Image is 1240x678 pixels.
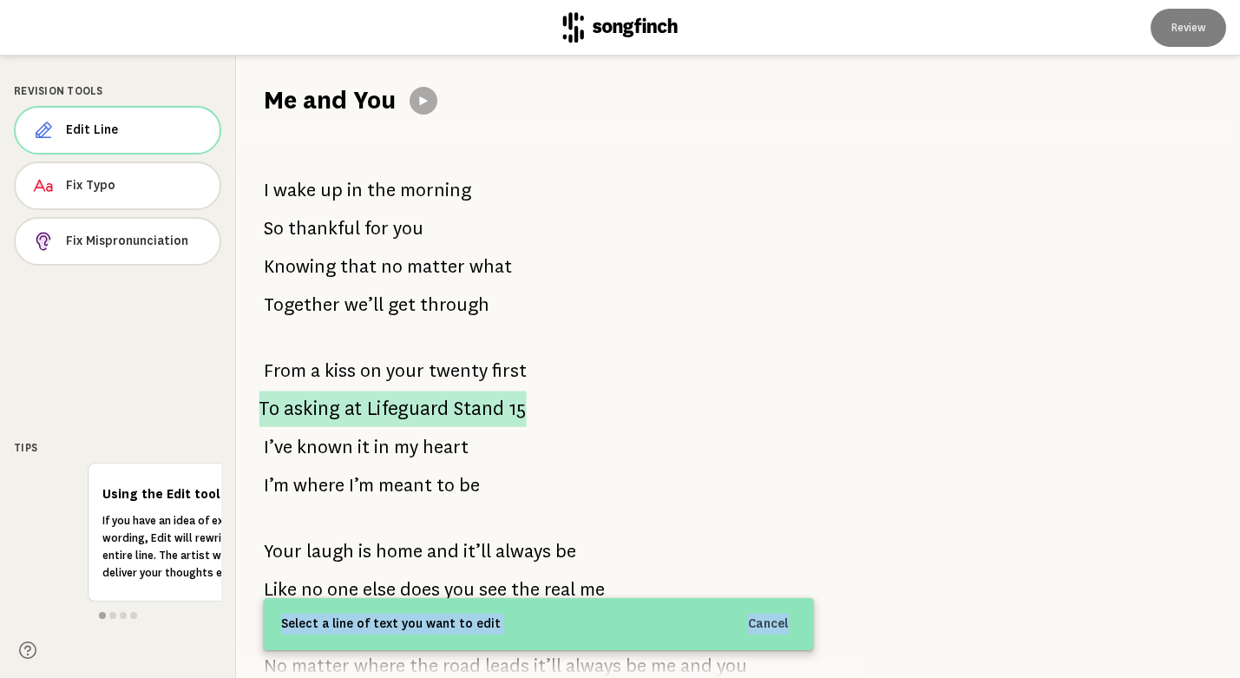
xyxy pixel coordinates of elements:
[429,353,488,388] span: twenty
[555,534,576,569] span: be
[340,249,377,284] span: that
[511,572,540,607] span: the
[363,572,396,607] span: else
[374,430,390,464] span: in
[301,572,323,607] span: no
[509,391,527,427] span: 15
[378,468,432,503] span: meant
[347,173,363,207] span: in
[102,486,246,504] h6: Using the Edit tool
[264,83,396,118] h1: Me and You
[469,249,512,284] span: what
[479,572,507,607] span: see
[264,572,297,607] span: Like
[14,217,221,266] button: Fix Mispronunciation
[288,211,360,246] span: thankful
[367,391,449,427] span: Lifeguard
[423,430,469,464] span: heart
[444,572,475,607] span: you
[344,391,363,427] span: at
[394,430,418,464] span: my
[14,106,221,155] button: Edit Line
[388,287,416,322] span: get
[454,391,505,427] span: Stand
[14,161,221,210] button: Fix Typo
[259,391,279,427] span: To
[381,249,403,284] span: no
[293,468,344,503] span: where
[306,534,354,569] span: laugh
[459,468,480,503] span: be
[364,211,389,246] span: for
[264,430,292,464] span: I’ve
[492,353,527,388] span: first
[66,233,206,250] span: Fix Mispronunciation
[273,173,316,207] span: wake
[264,249,336,284] span: Knowing
[358,534,371,569] span: is
[264,173,269,207] span: I
[264,468,289,503] span: I’m
[264,353,306,388] span: From
[376,534,423,569] span: home
[14,83,221,99] div: Revision Tools
[264,287,340,322] span: Together
[358,430,370,464] span: it
[427,534,459,569] span: and
[311,353,320,388] span: a
[407,249,465,284] span: matter
[400,572,440,607] span: does
[264,211,284,246] span: So
[367,173,396,207] span: the
[544,572,575,607] span: real
[284,391,339,427] span: asking
[327,572,358,607] span: one
[420,287,489,322] span: through
[400,173,471,207] span: morning
[360,353,382,388] span: on
[66,122,206,139] span: Edit Line
[66,177,206,194] span: Fix Typo
[14,440,221,456] div: Tips
[393,211,423,246] span: you
[297,430,353,464] span: known
[386,353,424,388] span: your
[320,173,343,207] span: up
[264,534,302,569] span: Your
[102,512,280,582] p: If you have an idea of exact wording, Edit will rewrite the entire line. The artist will try to d...
[1151,9,1226,47] button: Review
[495,534,551,569] span: always
[580,572,605,607] span: me
[325,353,356,388] span: kiss
[349,468,374,503] span: I’m
[463,534,491,569] span: it’ll
[738,609,799,640] button: Cancel
[344,287,384,322] span: we’ll
[436,468,455,503] span: to
[281,614,501,635] span: Select a line of text you want to edit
